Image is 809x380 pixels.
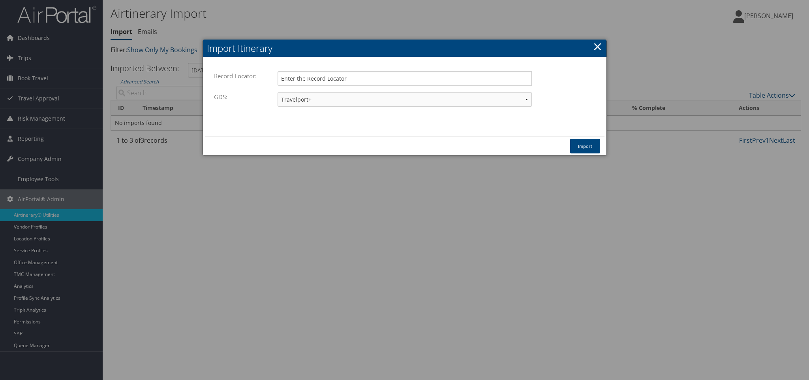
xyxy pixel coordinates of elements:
button: Import [570,139,600,153]
a: × [593,38,602,54]
input: Enter the Record Locator [278,71,532,86]
label: Record Locator: [214,68,261,83]
label: GDS: [214,89,231,104]
h2: Import Itinerary [203,40,606,57]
